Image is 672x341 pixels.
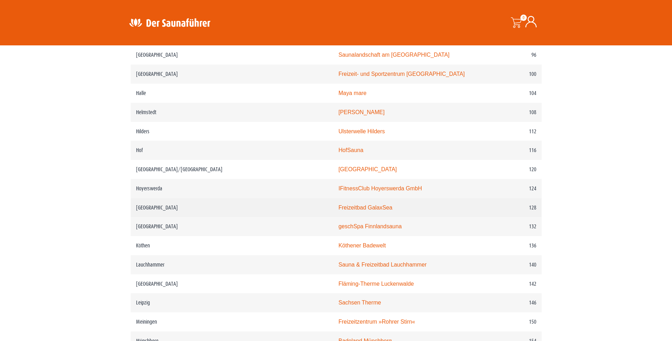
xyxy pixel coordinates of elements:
[131,84,333,103] td: Halle
[477,255,542,274] td: 140
[338,262,427,268] a: Sauna & Freizeitbad Lauchhammer
[477,274,542,294] td: 142
[131,45,333,65] td: [GEOGRAPHIC_DATA]
[477,293,542,312] td: 146
[131,122,333,141] td: Hilders
[131,103,333,122] td: Helmstedt
[131,217,333,236] td: [GEOGRAPHIC_DATA]
[338,281,414,287] a: Fläming-Therme Luckenwalde
[477,160,542,179] td: 120
[520,15,527,21] span: 0
[131,198,333,217] td: [GEOGRAPHIC_DATA]
[477,45,542,65] td: 96
[338,205,392,211] a: Freizeitbad GalaxSea
[131,312,333,331] td: Meiningen
[338,223,402,229] a: geschSpa Finnlandsauna
[477,141,542,160] td: 116
[477,122,542,141] td: 112
[131,236,333,255] td: Köthen
[477,198,542,217] td: 128
[338,147,363,153] a: HofSauna
[477,84,542,103] td: 104
[477,236,542,255] td: 136
[477,179,542,198] td: 124
[338,128,385,134] a: Ulsterwelle Hilders
[131,255,333,274] td: Lauchhammer
[477,312,542,331] td: 150
[131,274,333,294] td: [GEOGRAPHIC_DATA]
[477,65,542,84] td: 100
[477,103,542,122] td: 108
[338,166,397,172] a: [GEOGRAPHIC_DATA]
[338,109,384,115] a: [PERSON_NAME]
[131,65,333,84] td: [GEOGRAPHIC_DATA]
[338,71,465,77] a: Freizeit- und Sportzentrum [GEOGRAPHIC_DATA]
[477,217,542,236] td: 132
[131,293,333,312] td: Leipzig
[338,90,366,96] a: Maya mare
[131,179,333,198] td: Hoyerswerda
[338,300,381,306] a: Sachsen Therme
[338,52,449,58] a: Saunalandschaft am [GEOGRAPHIC_DATA]
[338,185,422,191] a: IFitnessClub Hoyerswerda GmbH
[131,160,333,179] td: [GEOGRAPHIC_DATA]/[GEOGRAPHIC_DATA]
[338,242,386,248] a: Köthener Badewelt
[131,141,333,160] td: Hof
[338,319,415,325] a: Freizeitzentrum »Rohrer Stirn«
